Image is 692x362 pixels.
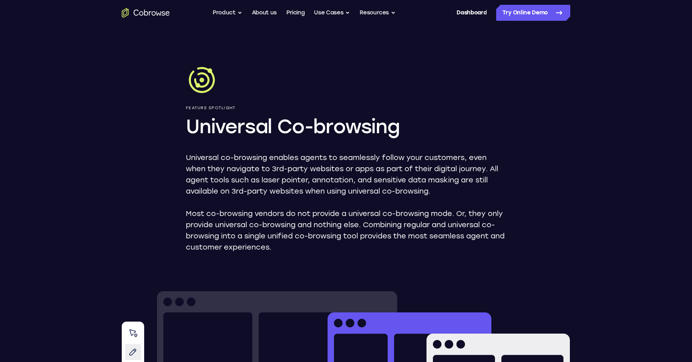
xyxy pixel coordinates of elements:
[186,208,506,253] p: Most co-browsing vendors do not provide a universal co-browsing mode. Or, they only provide unive...
[186,64,218,96] img: Universal Co-browsing
[186,106,506,110] p: Feature Spotlight
[496,5,570,21] a: Try Online Demo
[314,5,350,21] button: Use Cases
[252,5,277,21] a: About us
[360,5,396,21] button: Resources
[186,152,506,197] p: Universal co-browsing enables agents to seamlessly follow your customers, even when they navigate...
[457,5,487,21] a: Dashboard
[286,5,305,21] a: Pricing
[213,5,242,21] button: Product
[122,8,170,18] a: Go to the home page
[186,114,506,139] h1: Universal Co-browsing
